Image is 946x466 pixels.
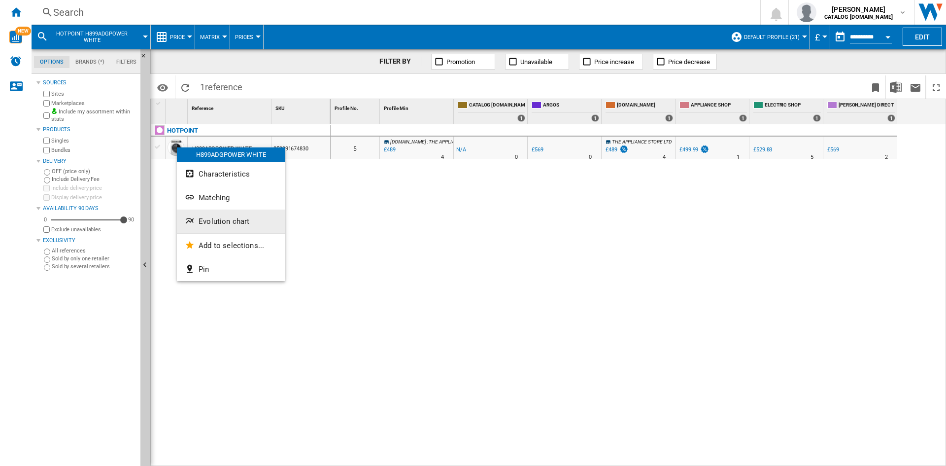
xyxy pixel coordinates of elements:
div: H899ADGPOWER WHITE [177,147,285,162]
span: Characteristics [199,170,250,179]
button: Matching [177,186,285,210]
button: Add to selections... [177,234,285,257]
span: Pin [199,265,209,274]
span: Evolution chart [199,217,249,226]
button: Characteristics [177,162,285,186]
span: Matching [199,193,230,202]
button: Evolution chart [177,210,285,233]
button: Pin... [177,257,285,281]
span: Add to selections... [199,241,264,250]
